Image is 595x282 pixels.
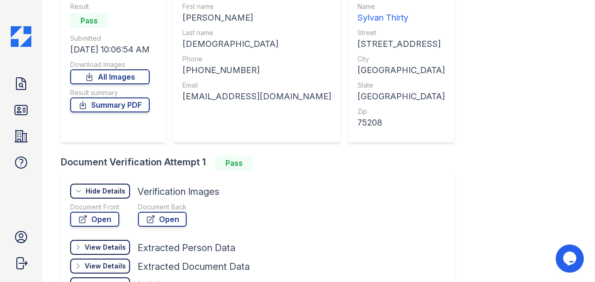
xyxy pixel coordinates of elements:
div: Name [357,2,445,11]
div: Zip [357,107,445,116]
div: [PHONE_NUMBER] [182,64,331,77]
div: Document Verification Attempt 1 [61,156,462,171]
div: [GEOGRAPHIC_DATA] [357,90,445,103]
div: [DEMOGRAPHIC_DATA] [182,37,331,51]
div: Document Back [138,202,187,212]
div: Hide Details [86,186,125,196]
div: Street [357,28,445,37]
div: Verification Images [138,185,219,198]
div: [EMAIL_ADDRESS][DOMAIN_NAME] [182,90,331,103]
div: Extracted Person Data [138,241,235,254]
div: Result summary [70,88,150,97]
a: All Images [70,69,150,84]
div: View Details [85,261,126,271]
div: Result [70,2,150,11]
div: Sylvan Thirty [357,11,445,24]
div: Extracted Document Data [138,260,250,273]
a: Summary PDF [70,97,150,112]
div: City [357,54,445,64]
div: 75208 [357,116,445,129]
div: [DATE] 10:06:54 AM [70,43,150,56]
div: Last name [182,28,331,37]
div: View Details [85,243,126,252]
iframe: chat widget [556,245,586,273]
div: Email [182,81,331,90]
div: Pass [70,13,108,28]
div: Pass [215,156,253,171]
div: First name [182,2,331,11]
a: Open [70,212,119,227]
a: Name Sylvan Thirty [357,2,445,24]
div: State [357,81,445,90]
div: Download Images [70,60,150,69]
div: [PERSON_NAME] [182,11,331,24]
a: Open [138,212,187,227]
div: [STREET_ADDRESS] [357,37,445,51]
div: Document Front [70,202,119,212]
div: Phone [182,54,331,64]
div: Submitted [70,34,150,43]
img: CE_Icon_Blue-c292c112584629df590d857e76928e9f676e5b41ef8f769ba2f05ee15b207248.png [11,26,31,47]
div: [GEOGRAPHIC_DATA] [357,64,445,77]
